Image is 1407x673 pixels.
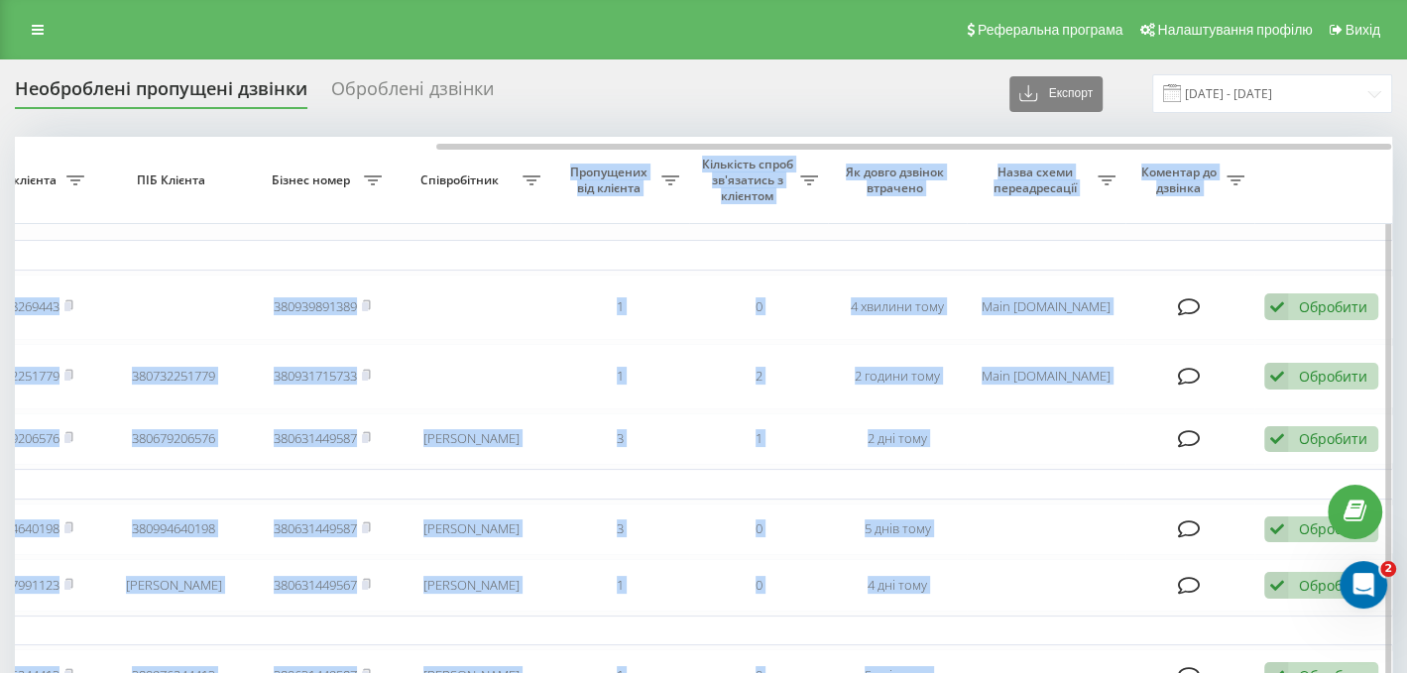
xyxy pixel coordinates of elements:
span: Як довго дзвінок втрачено [844,165,951,195]
a: 380931715733 [274,367,357,385]
div: Обробити [1299,297,1367,316]
td: [PERSON_NAME] [392,559,550,612]
div: Необроблені пропущені дзвінки [15,78,307,109]
span: Вихід [1346,22,1380,38]
div: Обробити [1299,576,1367,595]
span: 2 [1380,561,1396,577]
span: Налаштування профілю [1157,22,1312,38]
span: ПІБ Клієнта [111,172,236,188]
td: 380732251779 [94,344,253,409]
div: Обробити [1299,519,1367,538]
div: Оброблені дзвінки [331,78,494,109]
td: 2 години тому [828,344,967,409]
td: [PERSON_NAME] [392,504,550,556]
td: 4 дні тому [828,559,967,612]
td: 1 [689,413,828,466]
td: 1 [550,344,689,409]
button: Експорт [1009,76,1103,112]
td: 5 днів тому [828,504,967,556]
td: 380994640198 [94,504,253,556]
td: Main [DOMAIN_NAME] [967,344,1125,409]
span: Реферальна програма [978,22,1123,38]
td: [PERSON_NAME] [392,413,550,466]
td: 1 [550,275,689,340]
td: 380679206576 [94,413,253,466]
td: 3 [550,504,689,556]
td: 0 [689,275,828,340]
div: Обробити [1299,367,1367,386]
span: Співробітник [402,172,523,188]
td: 4 хвилини тому [828,275,967,340]
span: Кількість спроб зв'язатись з клієнтом [699,157,800,203]
div: Обробити [1299,429,1367,448]
td: 1 [550,559,689,612]
td: [PERSON_NAME] [94,559,253,612]
td: 3 [550,413,689,466]
td: Main [DOMAIN_NAME] [967,275,1125,340]
a: 380631449587 [274,429,357,447]
a: 380631449587 [274,519,357,537]
td: 0 [689,504,828,556]
span: Бізнес номер [263,172,364,188]
td: 2 дні тому [828,413,967,466]
iframe: Intercom live chat [1340,561,1387,609]
td: 2 [689,344,828,409]
span: Коментар до дзвінка [1135,165,1227,195]
span: Назва схеми переадресації [977,165,1098,195]
a: 380631449567 [274,576,357,594]
td: 0 [689,559,828,612]
a: 380939891389 [274,297,357,315]
span: Пропущених від клієнта [560,165,661,195]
